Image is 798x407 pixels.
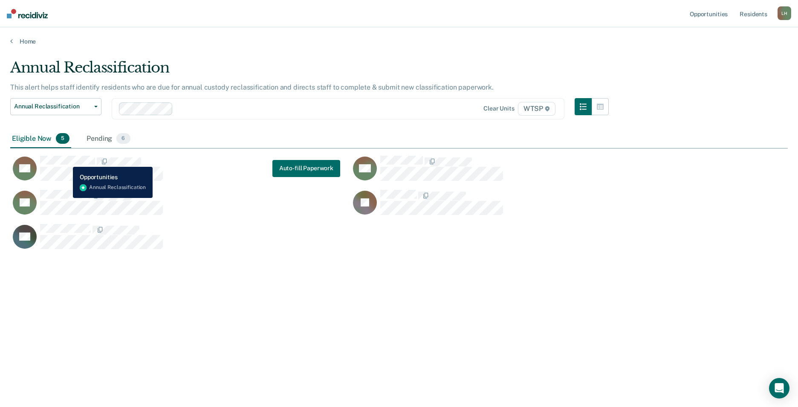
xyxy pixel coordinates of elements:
div: Pending6 [85,130,132,148]
div: Annual Reclassification [10,59,609,83]
span: 6 [116,133,130,144]
div: CaseloadOpportunityCell-00361685 [350,189,691,224]
div: Open Intercom Messenger [769,378,789,398]
div: L H [778,6,791,20]
div: Clear units [483,105,515,112]
div: CaseloadOpportunityCell-00202271 [10,224,350,258]
img: Recidiviz [7,9,48,18]
div: CaseloadOpportunityCell-00316811 [10,155,350,189]
a: Navigate to form link [272,160,340,177]
div: CaseloadOpportunityCell-00310364 [350,155,691,189]
button: Annual Reclassification [10,98,101,115]
span: 5 [56,133,69,144]
div: CaseloadOpportunityCell-00610487 [10,189,350,224]
span: WTSP [518,102,555,116]
button: Auto-fill Paperwork [272,160,340,177]
a: Home [10,38,788,45]
span: Annual Reclassification [14,103,91,110]
button: LH [778,6,791,20]
div: Eligible Now5 [10,130,71,148]
p: This alert helps staff identify residents who are due for annual custody reclassification and dir... [10,83,494,91]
